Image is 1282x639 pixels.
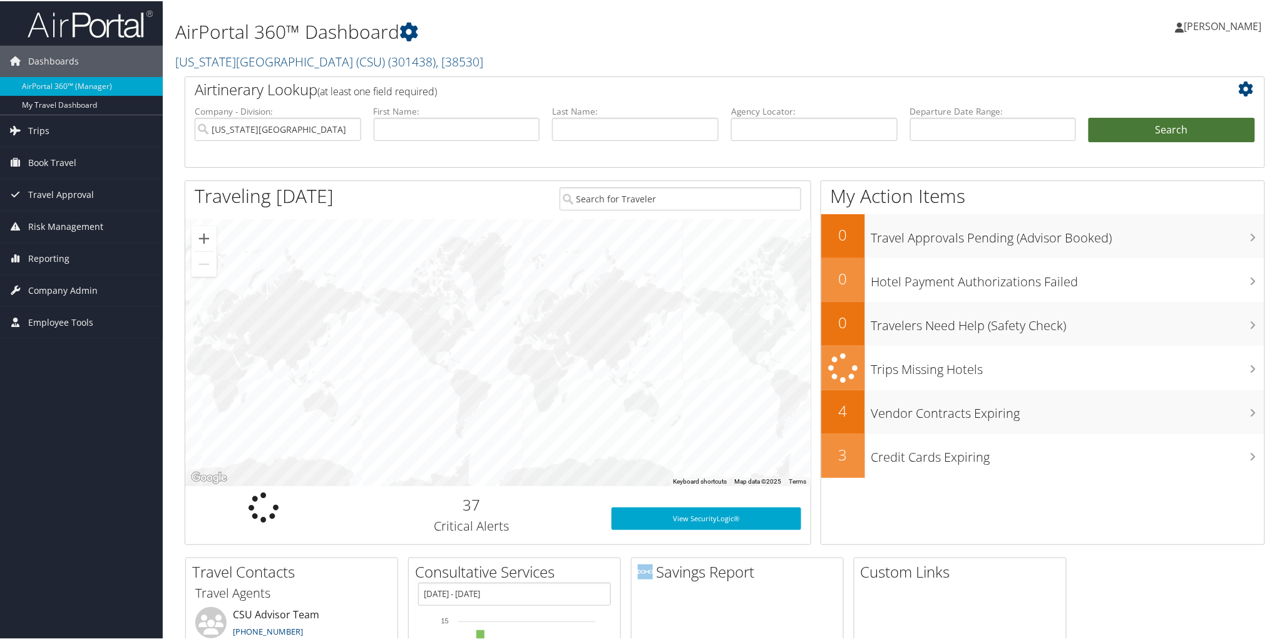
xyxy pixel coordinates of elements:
[821,257,1264,301] a: 0Hotel Payment Authorizations Failed
[871,441,1264,465] h3: Credit Cards Expiring
[871,353,1264,377] h3: Trips Missing Hotels
[28,8,153,38] img: airportal-logo.png
[175,52,483,69] a: [US_STATE][GEOGRAPHIC_DATA] (CSU)
[638,563,653,578] img: domo-logo.png
[28,242,69,273] span: Reporting
[552,104,719,117] label: Last Name:
[910,104,1077,117] label: Departure Date Range:
[821,443,865,464] h2: 3
[821,389,1264,433] a: 4Vendor Contracts Expiring
[674,476,727,485] button: Keyboard shortcuts
[871,309,1264,333] h3: Travelers Need Help (Safety Check)
[28,146,76,177] span: Book Travel
[821,345,1264,389] a: Trips Missing Hotels
[188,469,230,485] img: Google
[351,493,593,514] h2: 37
[317,83,437,97] span: (at least one field required)
[188,469,230,485] a: Open this area in Google Maps (opens a new window)
[789,477,807,484] a: Terms (opens in new tab)
[821,182,1264,208] h1: My Action Items
[441,616,449,623] tspan: 15
[388,52,436,69] span: ( 301438 )
[821,399,865,420] h2: 4
[415,560,620,581] h2: Consultative Services
[821,433,1264,477] a: 3Credit Cards Expiring
[612,506,801,529] a: View SecurityLogic®
[1176,6,1274,44] a: [PERSON_NAME]
[351,516,593,534] h3: Critical Alerts
[871,397,1264,421] h3: Vendor Contracts Expiring
[28,114,49,145] span: Trips
[195,104,361,117] label: Company - Division:
[821,267,865,288] h2: 0
[1184,18,1262,32] span: [PERSON_NAME]
[28,210,103,241] span: Risk Management
[195,182,334,208] h1: Traveling [DATE]
[821,311,865,332] h2: 0
[821,223,865,244] h2: 0
[192,560,397,581] h2: Travel Contacts
[821,213,1264,257] a: 0Travel Approvals Pending (Advisor Booked)
[195,78,1165,99] h2: Airtinerary Lookup
[1089,117,1255,142] button: Search
[28,44,79,76] span: Dashboards
[821,301,1264,345] a: 0Travelers Need Help (Safety Check)
[560,186,801,209] input: Search for Traveler
[436,52,483,69] span: , [ 38530 ]
[374,104,540,117] label: First Name:
[28,306,93,337] span: Employee Tools
[28,274,98,305] span: Company Admin
[871,266,1264,289] h3: Hotel Payment Authorizations Failed
[638,560,843,581] h2: Savings Report
[28,178,94,209] span: Travel Approval
[192,225,217,250] button: Zoom in
[861,560,1066,581] h2: Custom Links
[731,104,898,117] label: Agency Locator:
[871,222,1264,246] h3: Travel Approvals Pending (Advisor Booked)
[735,477,782,484] span: Map data ©2025
[192,251,217,276] button: Zoom out
[195,583,388,601] h3: Travel Agents
[233,625,303,636] a: [PHONE_NUMBER]
[175,18,908,44] h1: AirPortal 360™ Dashboard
